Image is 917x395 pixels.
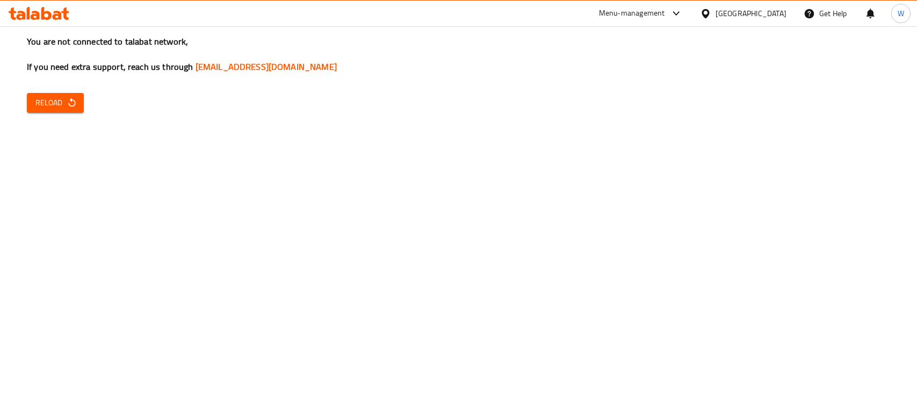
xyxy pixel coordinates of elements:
button: Reload [27,93,84,113]
span: W [898,8,904,19]
div: Menu-management [599,7,665,20]
a: [EMAIL_ADDRESS][DOMAIN_NAME] [196,59,337,75]
div: [GEOGRAPHIC_DATA] [716,8,786,19]
h3: You are not connected to talabat network, If you need extra support, reach us through [27,35,890,73]
span: Reload [35,96,75,110]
